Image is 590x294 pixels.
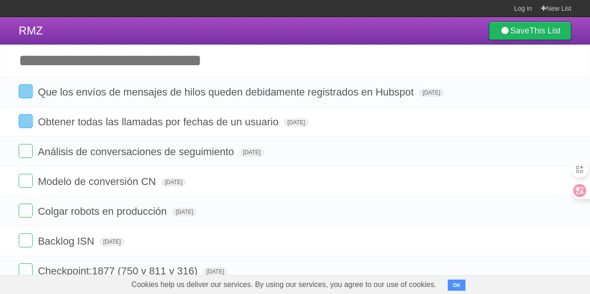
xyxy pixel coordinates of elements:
span: [DATE] [99,238,125,246]
label: Done [19,263,33,277]
span: [DATE] [203,267,228,276]
label: Done [19,174,33,188]
label: Done [19,84,33,98]
span: [DATE] [239,148,264,157]
button: OK [448,280,466,291]
span: Cookies help us deliver our services. By using our services, you agree to our use of cookies. [122,275,446,294]
span: [DATE] [419,89,444,97]
label: Done [19,204,33,218]
a: SaveThis List [489,21,571,40]
label: Done [19,144,33,158]
span: Que los envíos de mensajes de hilos queden debidamente registrados en Hubspot [38,86,416,98]
span: Modelo de conversión CN [38,176,158,187]
label: Done [19,233,33,247]
span: Análisis de conversaciones de seguimiento [38,146,236,157]
span: Colgar robots en producción [38,205,169,217]
span: Checkpoint:1877 (750 v 811 v 316) [38,265,200,277]
span: [DATE] [172,208,197,216]
span: [DATE] [284,118,309,127]
span: RMZ [19,24,43,37]
span: [DATE] [161,178,186,186]
span: Obtener todas las llamadas por fechas de un usuario [38,116,281,128]
label: Done [19,114,33,128]
span: Backlog ISN [38,235,97,247]
b: This List [529,26,561,35]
